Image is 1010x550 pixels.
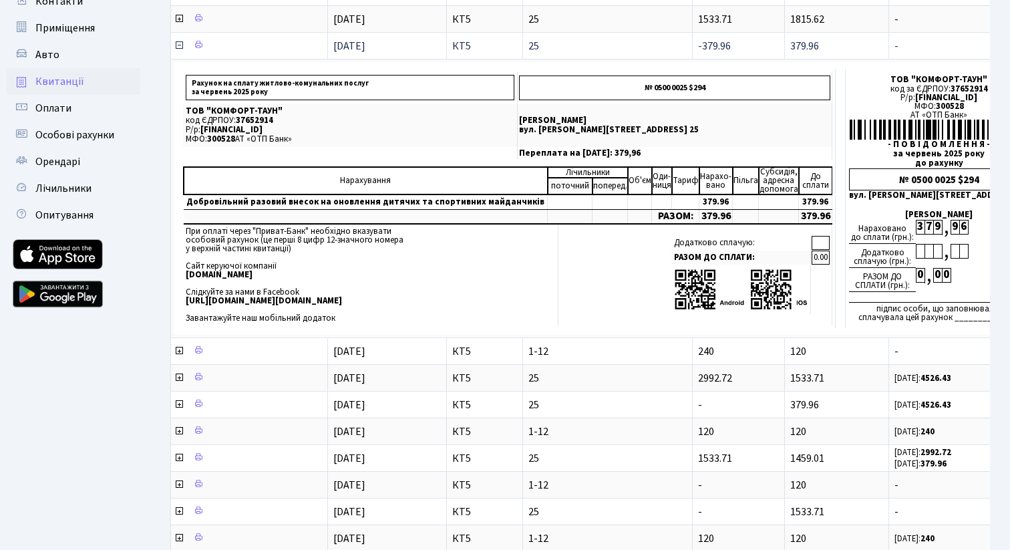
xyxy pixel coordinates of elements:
small: [DATE]: [894,458,947,470]
span: 1-12 [528,533,687,544]
span: [FINANCIAL_ID] [915,92,977,104]
td: Нарахо- вано [699,167,733,194]
div: 9 [951,220,959,235]
span: 1815.62 [790,12,824,27]
a: Орендарі [7,148,140,175]
div: , [924,268,933,283]
span: 25 [528,14,687,25]
td: Оди- ниця [652,167,672,194]
span: [DATE] [333,12,365,27]
b: 379.96 [920,458,947,470]
td: Пільга [733,167,759,194]
span: 120 [790,344,806,359]
td: 379.96 [699,210,733,224]
span: 25 [528,453,687,464]
span: [DATE] [333,398,365,412]
td: До cплати [799,167,832,194]
span: [DATE] [333,371,365,386]
div: Додатково сплачую (грн.): [849,244,916,268]
span: КТ5 [452,400,517,410]
p: Р/р: [186,126,514,134]
small: [DATE]: [894,399,951,411]
td: Нарахування [184,167,548,194]
span: КТ5 [452,480,517,491]
p: Переплата на [DATE]: 379,96 [519,149,830,158]
img: apps-qrcodes.png [674,268,808,311]
span: 1533.71 [790,505,824,519]
td: Добровільний разовий внесок на оновлення дитячих та спортивних майданчиків [184,194,548,210]
p: Рахунок на сплату житлово-комунальних послуг за червень 2025 року [186,75,514,100]
span: 25 [528,41,687,51]
div: , [942,220,951,235]
span: 25 [528,507,687,517]
a: Оплати [7,95,140,122]
td: поточний [548,178,593,194]
div: 0 [916,268,924,283]
span: 1-12 [528,480,687,491]
span: 300528 [936,100,964,112]
a: Особові рахунки [7,122,140,148]
span: 120 [790,478,806,493]
td: Тариф [672,167,699,194]
a: Квитанції [7,68,140,95]
span: [DATE] [333,344,365,359]
span: 120 [790,531,806,546]
span: 379.96 [790,398,819,412]
span: 2992.72 [698,371,732,386]
span: 120 [698,531,714,546]
a: Авто [7,41,140,68]
span: [FINANCIAL_ID] [200,124,263,136]
div: 0 [942,268,951,283]
b: 240 [920,426,935,438]
b: [DOMAIN_NAME] [186,269,252,281]
p: вул. [PERSON_NAME][STREET_ADDRESS] 25 [519,126,830,134]
span: 25 [528,373,687,384]
div: 7 [924,220,933,235]
span: 379.96 [790,39,819,53]
span: 25 [528,400,687,410]
span: Оплати [35,101,71,116]
span: [DATE] [333,424,365,439]
span: КТ5 [452,41,517,51]
span: 1-12 [528,346,687,357]
td: 379.96 [799,194,832,210]
span: [DATE] [333,39,365,53]
span: КТ5 [452,453,517,464]
div: , [942,244,951,259]
span: Приміщення [35,21,95,35]
td: Лічильники [548,167,628,178]
span: [DATE] [333,531,365,546]
span: 120 [790,424,806,439]
span: [DATE] [333,451,365,466]
span: КТ5 [452,426,517,437]
span: 1-12 [528,426,687,437]
td: При оплаті через "Приват-Банк" необхідно вказувати особовий рахунок (це перші 8 цифр 12-значного ... [183,225,558,325]
p: код ЄДРПОУ: [186,116,514,125]
small: [DATE]: [894,426,935,438]
span: 1533.71 [698,12,732,27]
span: Квитанції [35,74,84,89]
div: 9 [933,220,942,235]
span: КТ5 [452,533,517,544]
span: 240 [698,344,714,359]
span: КТ5 [452,373,517,384]
span: 1459.01 [790,451,824,466]
td: РАЗОМ ДО СПЛАТИ: [671,251,811,265]
td: Додатково сплачую: [671,236,811,250]
b: 4526.43 [920,372,951,384]
div: 6 [959,220,968,235]
a: Лічильники [7,175,140,202]
span: КТ5 [452,507,517,517]
b: 2992.72 [920,446,951,458]
td: 379.96 [799,210,832,224]
td: 0.00 [812,251,830,265]
p: [PERSON_NAME] [519,116,830,125]
td: поперед. [593,178,628,194]
span: [DATE] [333,478,365,493]
span: Особові рахунки [35,128,114,142]
td: РАЗОМ: [652,210,699,224]
b: 240 [920,533,935,545]
div: Нараховано до сплати (грн.): [849,220,916,244]
p: № 0500 0025 $294 [519,76,830,100]
span: КТ5 [452,14,517,25]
